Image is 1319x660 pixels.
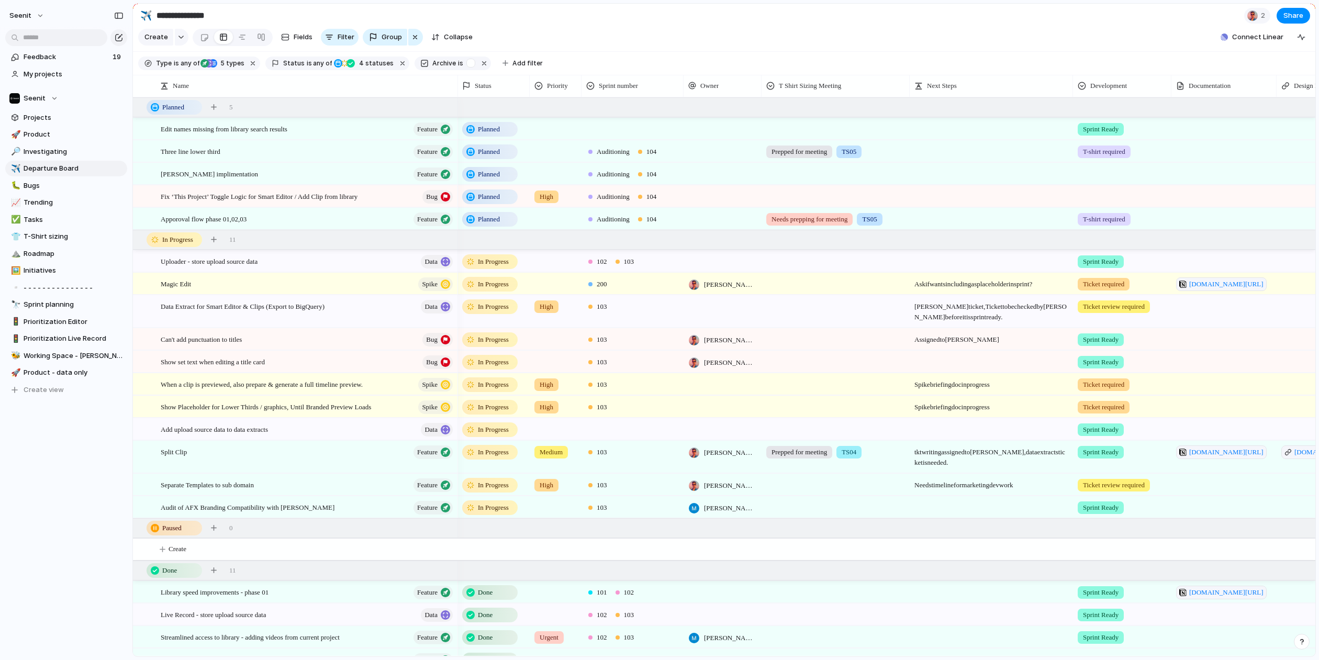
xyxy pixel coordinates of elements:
span: Data [424,608,438,622]
button: Feature [413,212,453,226]
span: Feature [417,212,438,227]
span: Connect Linear [1232,32,1283,42]
a: 🔭Sprint planning [5,297,127,312]
span: Projects [24,113,124,123]
span: 103 [624,256,634,267]
span: Roadmap [24,249,124,259]
div: ▫️ [11,282,18,294]
span: any of [179,59,199,68]
span: Prepped for meeting [772,147,827,157]
span: In Progress [478,379,509,390]
span: Add upload source data to data extracts [161,423,268,435]
button: is [456,58,465,69]
div: ✈️Departure Board [5,161,127,176]
span: In Progress [478,447,509,457]
span: Archive [432,59,456,68]
span: Streamlined access to library - adding videos from current project [161,631,340,643]
button: Feature [413,631,453,644]
span: [PERSON_NAME] ticket, Ticket to be checked by [PERSON_NAME] before it is sprint ready. [910,296,1072,322]
span: Status [283,59,305,68]
div: 🔭 [11,299,18,311]
a: 🚀Product [5,127,127,142]
span: Feature [417,122,438,137]
span: In Progress [478,480,509,490]
button: Spike [418,277,453,291]
span: Ticket required [1083,279,1124,289]
span: Edit names missing from library search results [161,122,287,135]
a: ▫️- - - - - - - - - - - - - - - [5,280,127,296]
span: Auditioning [597,192,630,202]
button: Feature [413,445,453,459]
div: ⛰️ [11,248,18,260]
div: 🚦 [11,333,18,345]
button: Spike [418,400,453,414]
span: When a clip is previewed, also prepare & generate a full timeline preview. [161,378,363,390]
span: [PERSON_NAME] [704,357,757,368]
span: Live Record - store upload source data [161,608,266,620]
button: Add filter [496,56,549,71]
span: 103 [624,610,634,620]
span: any of [312,59,332,68]
span: Feature [417,144,438,159]
span: Urgent [540,632,558,643]
span: Planned [162,102,184,113]
span: Done [478,632,493,643]
span: [PERSON_NAME] [704,279,757,290]
span: [DOMAIN_NAME][URL] [1189,587,1264,598]
span: Tasks [24,215,124,225]
button: 📈 [9,197,20,208]
span: Next Steps [927,81,957,91]
button: Share [1277,8,1310,24]
span: Spike briefing doc in progress [910,396,1072,412]
span: 103 [624,632,634,643]
div: 📈 [11,197,18,209]
span: TS05 [842,147,856,157]
span: Prioritization Live Record [24,333,124,344]
button: Seenit [5,91,127,106]
span: Fields [294,32,312,42]
button: isany of [305,58,334,69]
span: Name [173,81,189,91]
div: ⛰️Roadmap [5,246,127,262]
button: Connect Linear [1216,29,1288,45]
span: Bug [426,355,438,370]
div: 🔎 [11,146,18,158]
button: 🚦 [9,333,20,344]
button: 🖼️ [9,265,20,276]
div: 🚀 [11,367,18,379]
span: Create view [24,385,64,395]
button: 🐝 [9,351,20,361]
span: Ticket required [1083,402,1124,412]
a: ✅Tasks [5,212,127,228]
span: Documentation [1189,81,1231,91]
span: Investigating [24,147,124,157]
span: 102 [597,610,607,620]
button: ▫️ [9,283,20,293]
button: Create [138,29,173,46]
a: 🚦Prioritization Editor [5,314,127,330]
span: Auditioning [597,214,630,225]
span: High [540,402,553,412]
span: Priority [547,81,568,91]
button: Filter [321,29,359,46]
div: 🖼️ [11,265,18,277]
span: T-shirt required [1083,147,1125,157]
span: Bugs [24,181,124,191]
span: Planned [478,124,500,135]
span: In Progress [478,279,509,289]
button: 🚀 [9,367,20,378]
span: 103 [597,447,607,457]
span: Feature [417,445,438,460]
span: Working Space - [PERSON_NAME] [24,351,124,361]
span: is [458,59,463,68]
a: 📈Trending [5,195,127,210]
span: Magic Edit [161,277,191,289]
button: 🔎 [9,147,20,157]
a: Projects [5,110,127,126]
span: 104 [646,147,657,157]
button: 5 types [200,58,247,69]
button: 🔭 [9,299,20,310]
